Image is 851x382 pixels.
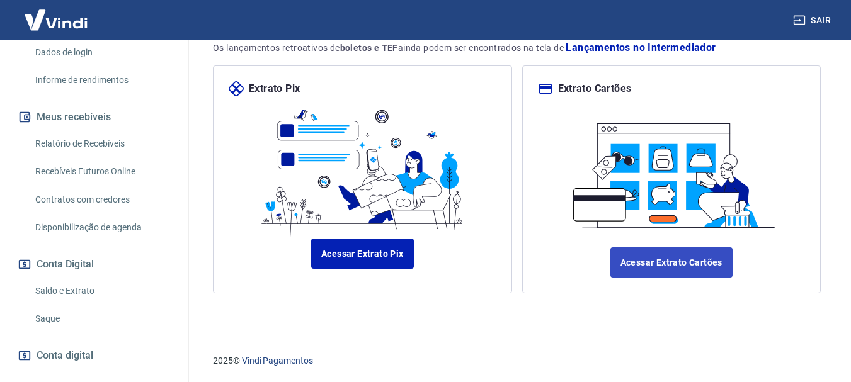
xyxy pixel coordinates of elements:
p: 2025 © [213,354,821,368]
img: ilustrapix.38d2ed8fdf785898d64e9b5bf3a9451d.svg [255,96,469,239]
a: Disponibilização de agenda [30,215,173,240]
button: Conta Digital [15,250,173,278]
a: Acessar Extrato Pix [311,239,414,269]
a: Informe de rendimentos [30,67,173,93]
a: Acessar Extrato Cartões [610,247,733,278]
a: Lançamentos no Intermediador [566,40,716,55]
button: Sair [791,9,836,32]
a: Dados de login [30,40,173,65]
a: Vindi Pagamentos [242,356,313,366]
p: Extrato Pix [249,81,300,96]
a: Saque [30,306,173,332]
p: Os lançamentos retroativos de ainda podem ser encontrados na tela de [213,40,821,55]
span: Conta digital [37,347,93,364]
p: Extrato Cartões [558,81,632,96]
button: Meus recebíveis [15,103,173,131]
a: Conta digital [15,342,173,369]
a: Relatório de Recebíveis [30,131,173,157]
img: ilustracard.1447bf24807628a904eb562bb34ea6f9.svg [564,111,779,232]
a: Contratos com credores [30,187,173,213]
img: Vindi [15,1,97,39]
a: Saldo e Extrato [30,278,173,304]
strong: boletos e TEF [340,43,398,53]
a: Recebíveis Futuros Online [30,159,173,184]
